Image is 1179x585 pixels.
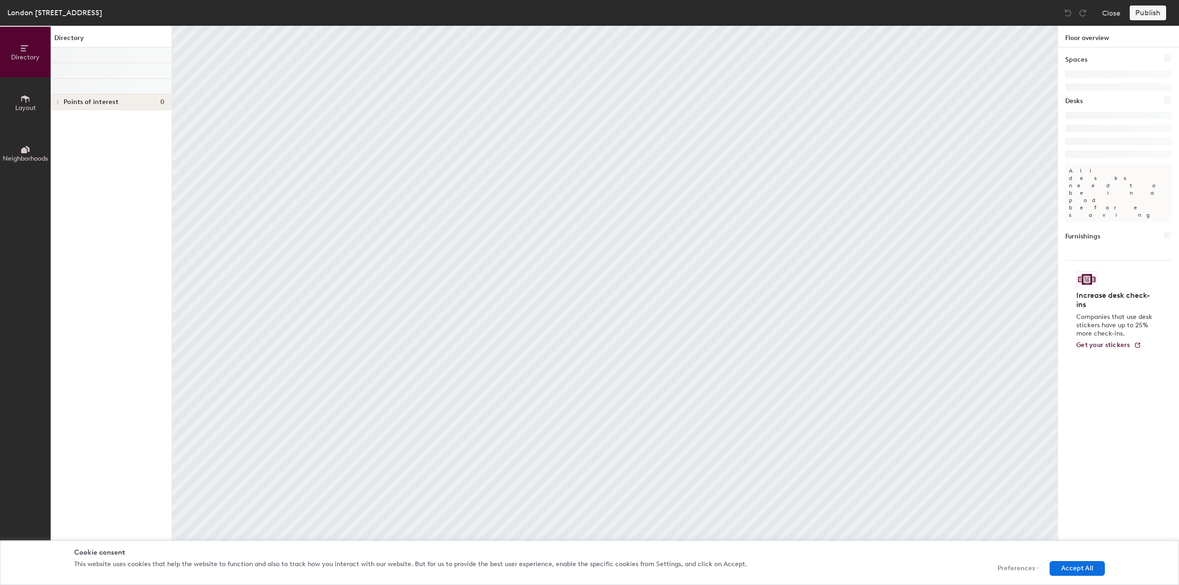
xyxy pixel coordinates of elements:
p: This website uses cookies that help the website to function and also to track how you interact wi... [74,559,747,569]
span: Neighborhoods [3,155,48,162]
h1: Spaces [1065,55,1087,65]
span: Directory [11,53,40,61]
span: Layout [15,104,36,112]
h1: Furnishings [1065,232,1100,242]
button: Preferences [986,561,1043,576]
img: Undo [1063,8,1073,17]
canvas: Map [172,26,1057,585]
img: Redo [1078,8,1087,17]
div: London [STREET_ADDRESS] [7,7,102,18]
img: Sticker logo [1076,272,1097,287]
span: 0 [160,98,164,106]
button: Close [1102,6,1121,20]
div: Cookie consent [74,548,1105,557]
a: Get your stickers [1076,342,1141,349]
button: Accept All [1050,561,1105,576]
h1: Desks [1065,96,1083,106]
span: Get your stickers [1076,341,1130,349]
h1: Directory [51,33,172,47]
h1: Floor overview [1058,26,1179,47]
span: Points of interest [64,98,118,106]
h4: Increase desk check-ins [1076,291,1155,309]
p: All desks need to be in a pod before saving [1065,163,1172,222]
p: Companies that use desk stickers have up to 25% more check-ins. [1076,313,1155,338]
